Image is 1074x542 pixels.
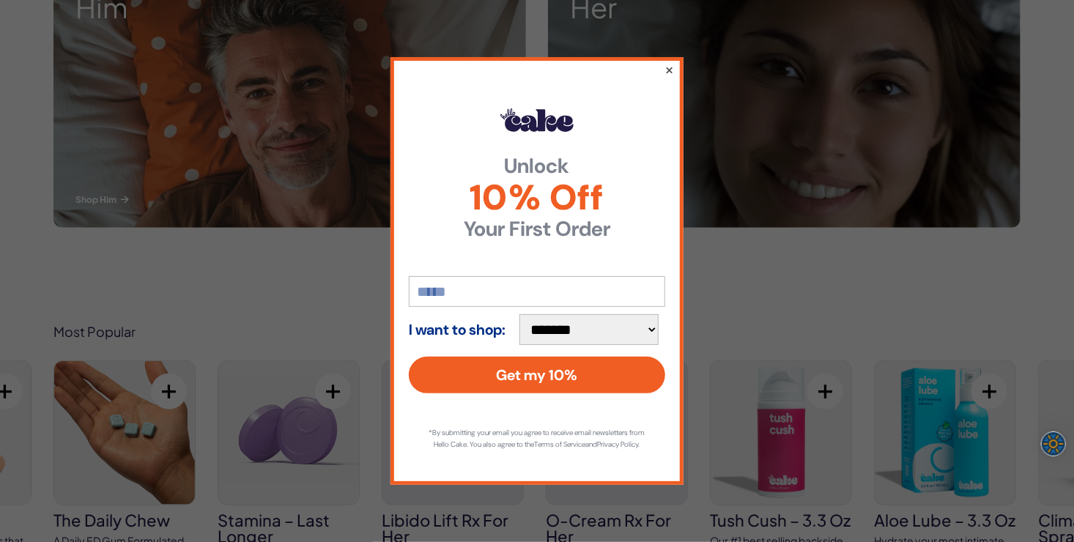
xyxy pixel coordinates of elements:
span: 10% Off [409,180,665,215]
img: Hello Cake [500,108,574,132]
strong: Unlock [409,156,665,177]
strong: I want to shop: [409,322,505,338]
button: Get my 10% [409,357,665,393]
a: Terms of Service [535,439,586,449]
p: *By submitting your email you agree to receive email newsletters from Hello Cake. You also agree ... [423,427,651,450]
strong: Your First Order [409,219,665,240]
button: × [664,61,674,78]
a: Privacy Policy [598,439,639,449]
